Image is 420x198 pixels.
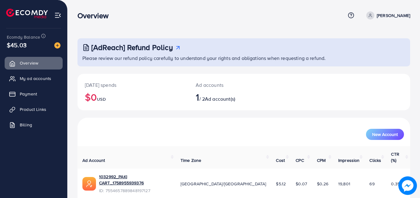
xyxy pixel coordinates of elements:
[317,157,326,163] span: CPM
[54,12,61,19] img: menu
[372,132,398,137] span: New Account
[77,11,114,20] h3: Overview
[82,54,406,62] p: Please review our refund policy carefully to understand your rights and obligations when requesti...
[99,174,171,186] a: 1032992_PAKI CART_1758955939376
[97,96,106,102] span: USD
[364,11,410,19] a: [PERSON_NAME]
[317,181,328,187] span: $0.26
[369,157,381,163] span: Clicks
[276,181,286,187] span: $5.12
[20,122,32,128] span: Billing
[338,157,360,163] span: Impression
[20,91,37,97] span: Payment
[205,95,235,102] span: Ad account(s)
[82,177,96,191] img: ic-ads-acc.e4c84228.svg
[196,91,264,103] h2: / 2
[391,181,400,187] span: 0.35
[196,81,264,89] p: Ad accounts
[296,157,304,163] span: CPC
[181,157,201,163] span: Time Zone
[99,187,171,194] span: ID: 7554657889848197127
[5,119,63,131] a: Billing
[5,72,63,85] a: My ad accounts
[296,181,307,187] span: $0.07
[181,181,266,187] span: [GEOGRAPHIC_DATA]/[GEOGRAPHIC_DATA]
[196,90,199,104] span: 1
[91,43,173,52] h3: [AdReach] Refund Policy
[20,75,51,82] span: My ad accounts
[20,60,38,66] span: Overview
[398,176,417,195] img: image
[5,57,63,69] a: Overview
[276,157,285,163] span: Cost
[85,81,181,89] p: [DATE] spends
[366,129,404,140] button: New Account
[20,106,46,112] span: Product Links
[5,88,63,100] a: Payment
[54,42,60,48] img: image
[5,103,63,116] a: Product Links
[369,181,374,187] span: 69
[85,91,181,103] h2: $0
[82,157,105,163] span: Ad Account
[391,151,399,163] span: CTR (%)
[377,12,410,19] p: [PERSON_NAME]
[7,34,40,40] span: Ecomdy Balance
[7,40,27,49] span: $45.03
[6,9,48,18] img: logo
[338,181,350,187] span: 19,801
